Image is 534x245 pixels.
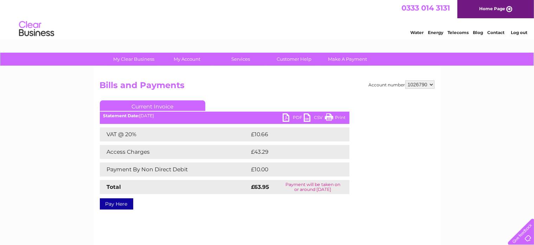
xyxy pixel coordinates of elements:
[304,113,325,124] a: CSV
[212,53,270,66] a: Services
[250,127,335,141] td: £10.66
[428,30,443,35] a: Energy
[401,4,450,12] a: 0333 014 3131
[473,30,483,35] a: Blog
[448,30,469,35] a: Telecoms
[101,4,433,34] div: Clear Business is a trading name of Verastar Limited (registered in [GEOGRAPHIC_DATA] No. 3667643...
[100,163,250,177] td: Payment By Non Direct Debit
[410,30,424,35] a: Water
[276,180,349,194] td: Payment will be taken on or around [DATE]
[511,30,527,35] a: Log out
[100,80,435,94] h2: Bills and Payments
[105,53,163,66] a: My Clear Business
[100,127,250,141] td: VAT @ 20%
[265,53,323,66] a: Customer Help
[103,113,140,118] b: Statement Date:
[487,30,504,35] a: Contact
[19,18,54,40] img: logo.png
[319,53,377,66] a: Make A Payment
[250,145,335,159] td: £43.29
[283,113,304,124] a: PDF
[100,145,250,159] td: Access Charges
[158,53,216,66] a: My Account
[100,100,205,111] a: Current Invoice
[100,198,133,210] a: Pay Here
[250,163,335,177] td: £10.00
[100,113,349,118] div: [DATE]
[251,184,269,190] strong: £63.95
[107,184,121,190] strong: Total
[369,80,435,89] div: Account number
[325,113,346,124] a: Print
